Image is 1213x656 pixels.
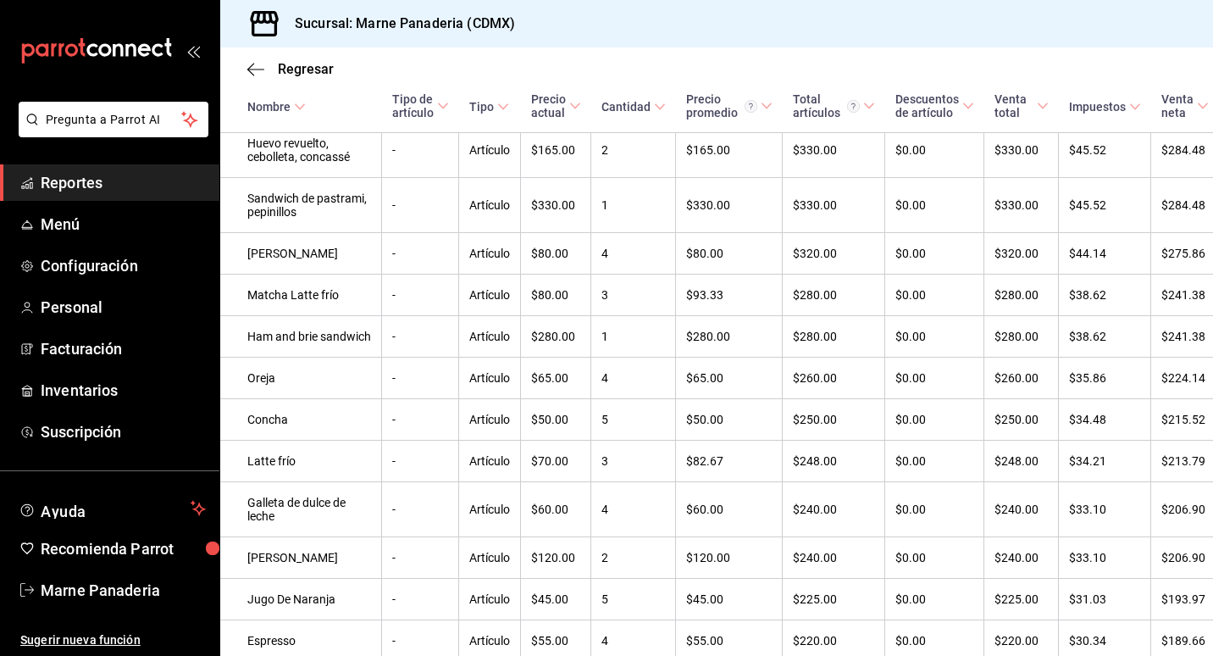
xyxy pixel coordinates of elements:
button: Regresar [247,61,334,77]
span: Precio actual [531,92,581,120]
td: $330.00 [984,178,1059,233]
td: Artículo [459,233,521,275]
td: $320.00 [984,233,1059,275]
td: $0.00 [885,399,984,441]
span: Recomienda Parrot [41,537,206,560]
td: Oreja [220,358,382,399]
td: $260.00 [783,358,885,399]
td: Artículo [459,579,521,620]
td: 4 [591,358,676,399]
td: 1 [591,316,676,358]
td: - [382,399,459,441]
a: Pregunta a Parrot AI [12,123,208,141]
td: $250.00 [984,399,1059,441]
div: Tipo [469,100,494,114]
td: $280.00 [676,316,783,358]
td: $50.00 [676,399,783,441]
td: $65.00 [521,358,591,399]
button: Pregunta a Parrot AI [19,102,208,137]
span: Cantidad [601,100,666,114]
td: $0.00 [885,358,984,399]
td: $80.00 [521,233,591,275]
td: $250.00 [783,399,885,441]
span: Sugerir nueva función [20,631,206,649]
span: Tipo [469,100,509,114]
td: $0.00 [885,123,984,178]
td: Artículo [459,399,521,441]
div: Impuestos [1069,100,1126,114]
td: 3 [591,441,676,482]
td: $80.00 [521,275,591,316]
td: $225.00 [984,579,1059,620]
td: $165.00 [676,123,783,178]
td: Jugo De Naranja [220,579,382,620]
td: - [382,123,459,178]
div: Tipo de artículo [392,92,434,120]
td: $0.00 [885,275,984,316]
td: $34.48 [1059,399,1151,441]
td: $82.67 [676,441,783,482]
td: $38.62 [1059,275,1151,316]
td: $0.00 [885,316,984,358]
td: $35.86 [1059,358,1151,399]
span: Suscripción [41,420,206,443]
td: $80.00 [676,233,783,275]
td: $120.00 [676,537,783,579]
td: Galleta de dulce de leche [220,482,382,537]
td: - [382,316,459,358]
td: $240.00 [984,537,1059,579]
td: $248.00 [783,441,885,482]
td: 2 [591,537,676,579]
div: Nombre [247,100,291,114]
td: - [382,579,459,620]
td: [PERSON_NAME] [220,537,382,579]
td: Sandwich de pastrami, pepinillos [220,178,382,233]
td: Artículo [459,358,521,399]
span: Personal [41,296,206,319]
span: Venta neta [1161,92,1209,120]
td: - [382,537,459,579]
td: Artículo [459,441,521,482]
td: $330.00 [521,178,591,233]
td: Artículo [459,482,521,537]
td: 4 [591,482,676,537]
div: Total artículos [793,92,860,120]
td: $0.00 [885,441,984,482]
td: $280.00 [984,275,1059,316]
td: $120.00 [521,537,591,579]
td: $0.00 [885,178,984,233]
td: - [382,178,459,233]
td: $45.00 [676,579,783,620]
div: Venta total [994,92,1033,120]
td: Latte frío [220,441,382,482]
td: 5 [591,579,676,620]
td: $280.00 [984,316,1059,358]
td: $240.00 [783,482,885,537]
td: $50.00 [521,399,591,441]
span: Total artículos [793,92,875,120]
td: 5 [591,399,676,441]
td: [PERSON_NAME] [220,233,382,275]
td: - [382,482,459,537]
span: Inventarios [41,379,206,402]
td: Ham and brie sandwich [220,316,382,358]
td: $248.00 [984,441,1059,482]
td: $330.00 [783,123,885,178]
td: - [382,441,459,482]
td: Concha [220,399,382,441]
td: $65.00 [676,358,783,399]
td: 3 [591,275,676,316]
span: Marne Panaderia [41,579,206,602]
td: $330.00 [984,123,1059,178]
td: $93.33 [676,275,783,316]
td: Artículo [459,316,521,358]
td: 4 [591,233,676,275]
td: $45.52 [1059,123,1151,178]
td: Huevo revuelto, cebolleta, concassé [220,123,382,178]
td: 1 [591,178,676,233]
td: $0.00 [885,233,984,275]
span: Precio promedio [686,92,773,120]
div: Cantidad [601,100,651,114]
span: Facturación [41,337,206,360]
svg: Precio promedio = Total artículos / cantidad [745,100,757,113]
